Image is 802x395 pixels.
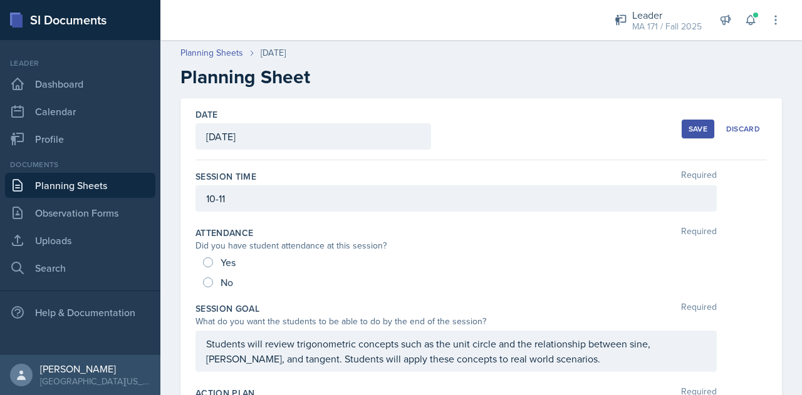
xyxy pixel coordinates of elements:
a: Dashboard [5,71,155,96]
button: Discard [719,120,767,138]
p: 10-11 [206,191,706,206]
label: Session Goal [195,302,259,315]
a: Planning Sheets [5,173,155,198]
div: Did you have student attendance at this session? [195,239,717,252]
span: Required [681,170,717,183]
div: [GEOGRAPHIC_DATA][US_STATE] in [GEOGRAPHIC_DATA] [40,375,150,387]
button: Save [682,120,714,138]
a: Uploads [5,228,155,253]
label: Date [195,108,217,121]
div: Help & Documentation [5,300,155,325]
span: Required [681,227,717,239]
div: What do you want the students to be able to do by the end of the session? [195,315,717,328]
a: Search [5,255,155,280]
div: [PERSON_NAME] [40,362,150,375]
div: Leader [5,58,155,69]
div: Leader [632,8,702,23]
span: No [221,276,233,289]
div: MA 171 / Fall 2025 [632,20,702,33]
h2: Planning Sheet [180,66,782,88]
a: Planning Sheets [180,46,243,59]
div: [DATE] [261,46,286,59]
div: Documents [5,159,155,170]
span: Yes [221,256,236,269]
div: Discard [726,124,760,134]
div: Save [689,124,707,134]
a: Profile [5,126,155,151]
a: Calendar [5,99,155,124]
label: Session Time [195,170,256,183]
span: Required [681,302,717,315]
a: Observation Forms [5,200,155,225]
label: Attendance [195,227,254,239]
p: Students will review trigonometric concepts such as the unit circle and the relationship between ... [206,336,706,366]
